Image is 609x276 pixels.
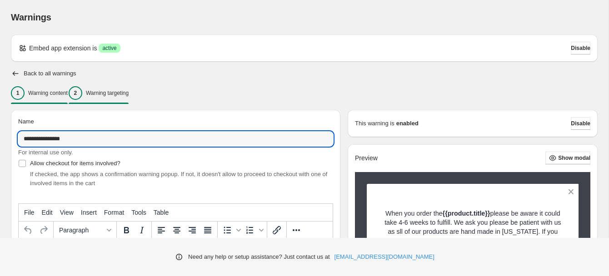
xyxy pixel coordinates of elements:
button: Justify [200,222,215,238]
button: Formats [55,222,115,238]
strong: enabled [396,119,419,128]
h2: Preview [355,154,378,162]
button: Align center [169,222,185,238]
div: Bullet list [220,222,242,238]
body: Rich Text Area. Press ALT-0 for help. [4,7,310,33]
span: For internal use only. [18,149,73,156]
span: Disable [571,44,590,52]
span: Edit [42,209,53,216]
span: View [60,209,74,216]
p: This warning is [355,119,394,128]
span: Table [154,209,169,216]
span: Name [18,118,34,125]
span: File [24,209,35,216]
h2: Back to all warnings [24,70,76,77]
span: Tools [131,209,146,216]
button: 2Warning targeting [69,84,129,103]
span: Disable [571,120,590,127]
p: When you order the please be aware it could take 4-6 weeks to fulfill. We ask you please be patie... [383,209,563,254]
button: Italic [134,222,150,238]
button: Undo [20,222,36,238]
strong: {{product.title}} [443,210,490,217]
button: Disable [571,117,590,130]
div: 1 [11,86,25,100]
button: Bold [119,222,134,238]
span: Paragraph [59,227,104,234]
button: Show modal [545,152,590,164]
button: Align left [154,222,169,238]
p: Embed app extension is [29,44,97,53]
p: Warning targeting [86,89,129,97]
span: active [102,44,116,52]
div: 2 [69,86,82,100]
span: Warnings [11,12,51,22]
span: Format [104,209,124,216]
p: Warning content [28,89,68,97]
span: Allow checkout for items involved? [30,160,120,167]
button: More... [289,222,304,238]
button: Insert/edit link [269,222,285,238]
button: Disable [571,42,590,54]
div: Numbered list [242,222,265,238]
button: Align right [185,222,200,238]
span: Insert [81,209,97,216]
span: If checked, the app shows a confirmation warning popup. If not, it doesn't allow to proceed to ch... [30,171,327,187]
button: 1Warning content [11,84,68,103]
a: [EMAIL_ADDRESS][DOMAIN_NAME] [334,252,434,261]
span: Show modal [558,154,590,162]
button: Redo [36,222,51,238]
